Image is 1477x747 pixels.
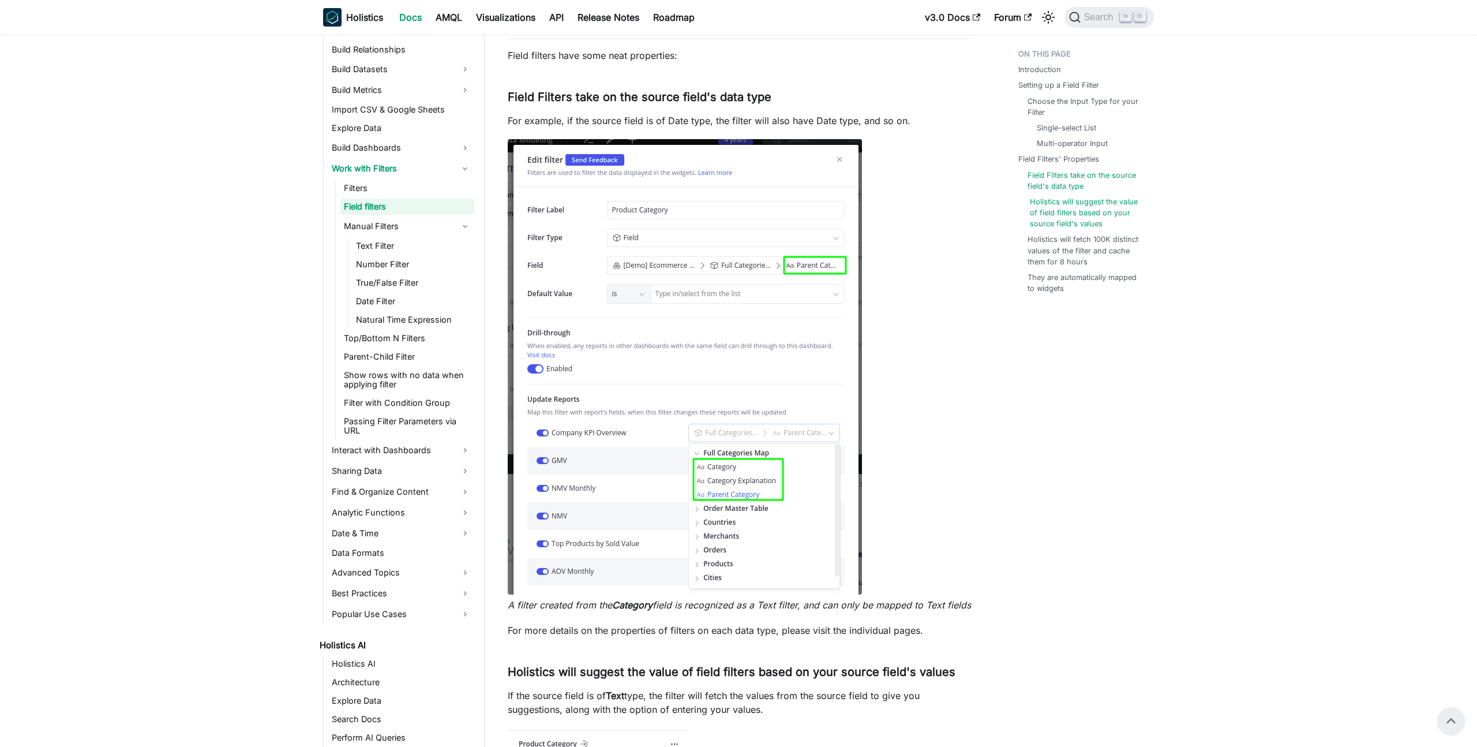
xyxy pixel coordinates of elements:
[328,81,474,99] a: Build Metrics
[328,656,474,672] a: Holistics AI
[1120,12,1131,22] kbd: ⌘
[508,48,972,62] p: Field filters have some neat properties:
[353,293,474,309] a: Date Filter
[340,217,474,236] a: Manual Filters
[328,483,474,501] a: Find & Organize Content
[328,524,474,543] a: Date & Time
[1028,272,1142,294] a: They are automatically mapped to widgets
[328,60,474,79] a: Build Datasets
[353,275,474,291] a: True/False Filter
[1081,12,1120,23] span: Search
[1018,80,1099,91] a: Setting up a Field Filter
[328,584,474,603] a: Best Practices
[392,8,429,27] a: Docs
[323,8,383,27] a: HolisticsHolistics
[340,330,474,346] a: Top/Bottom N Filters
[312,35,485,747] nav: Docs sidebar
[571,8,646,27] a: Release Notes
[353,312,474,328] a: Natural Time Expression
[1037,138,1108,149] a: Multi-operator Input
[328,674,474,690] a: Architecture
[340,395,474,411] a: Filter with Condition Group
[1437,707,1465,735] button: Scroll back to top
[1064,7,1154,28] button: Search (Command+K)
[353,238,474,254] a: Text Filter
[340,413,474,439] a: Passing Filter Parameters via URL
[1039,8,1058,27] button: Switch between dark and light mode (currently light mode)
[328,159,474,178] a: Work with Filters
[508,114,972,128] p: For example, if the source field is of Date type, the filter will also have Date type, and so on.
[340,367,474,393] a: Show rows with no data when applying filter
[346,10,383,24] b: Holistics
[508,689,972,716] p: If the source field is of type, the filter will fetch the values from the source field to give yo...
[1028,234,1142,267] a: Holistics will fetch 100K distinct values of the filter and cache them for 8 hours
[328,462,474,480] a: Sharing Data
[606,690,624,701] strong: Text
[340,349,474,365] a: Parent-Child Filter
[323,8,342,27] img: Holistics
[328,139,474,157] a: Build Dashboards
[328,42,474,58] a: Build Relationships
[918,8,987,27] a: v3.0 Docs
[340,180,474,196] a: Filters
[646,8,702,27] a: Roadmap
[328,693,474,709] a: Explore Data
[987,8,1039,27] a: Forum
[328,102,474,118] a: Import CSV & Google Sheets
[328,563,474,582] a: Advanced Topics
[328,503,474,522] a: Analytic Functions
[328,730,474,746] a: Perform AI Queries
[328,711,474,727] a: Search Docs
[508,623,972,637] p: For more details on the properties of filters on each data type, please visit the individual pages.
[508,90,972,104] h3: Field Filters take on the source field's data type
[1030,196,1145,230] a: Holistics will suggest the value of field filters based on your source field's values
[1018,154,1099,165] a: Field Filters' Properties
[508,665,972,679] h3: Holistics will suggest the value of field filters based on your source field's values
[508,599,971,611] em: A filter created from the field is recognized as a Text filter, and can only be mapped to Text fi...
[353,256,474,272] a: Number Filter
[542,8,571,27] a: API
[340,199,474,215] a: Field filters
[328,441,474,460] a: Interact with Dashboards
[328,605,474,623] a: Popular Use Cases
[469,8,542,27] a: Visualizations
[1134,12,1146,22] kbd: K
[328,545,474,561] a: Data Formats
[316,637,474,653] a: Holistics AI
[1028,96,1142,118] a: Choose the Input Type for your Filter
[1018,64,1061,75] a: Introduction
[328,120,474,136] a: Explore Data
[429,8,469,27] a: AMQL
[612,599,653,611] strong: Category
[1028,170,1142,192] a: Field Filters take on the source field's data type
[1037,122,1096,133] a: Single-select List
